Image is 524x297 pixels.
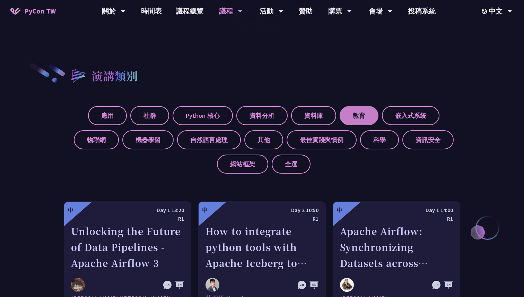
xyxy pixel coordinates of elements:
img: 李唯 (Wei Lee) [71,278,85,292]
label: 最佳實踐與慣例 [287,130,357,149]
label: 教育 [340,106,378,125]
div: Apache Airflow: Synchronizing Datasets across Multiple instances [340,223,453,271]
label: 其他 [244,130,283,149]
span: PyCon TW [24,6,56,16]
label: 網站框架 [217,155,268,174]
h2: 演講類別 [91,67,138,84]
img: heading-bullet [64,62,91,89]
img: Home icon of PyCon TW 2025 [10,8,21,15]
img: Sebastien Crocquevieille [340,278,354,292]
div: 中 [202,206,208,214]
label: 科學 [360,130,399,149]
div: Day 1 14:00 [340,206,453,215]
label: 資訊安全 [402,130,454,149]
label: 機器學習 [122,130,174,149]
div: 中 [337,206,342,214]
img: Locale Icon [482,9,489,14]
div: R1 [340,215,453,223]
label: 物聯網 [74,130,119,149]
label: 社群 [130,106,169,125]
label: Python 核心 [173,106,233,125]
div: How to integrate python tools with Apache Iceberg to build ETLT pipeline on Shift-Left Architecture [206,223,318,271]
label: 資料庫 [291,106,336,125]
label: 應用 [88,106,127,125]
a: PyCon TW [3,2,63,20]
label: 自然語言處理 [177,130,241,149]
label: 嵌入式系統 [382,106,439,125]
div: Day 1 13:20 [71,206,184,215]
div: Unlocking the Future of Data Pipelines - Apache Airflow 3 [71,223,184,271]
div: R1 [206,215,318,223]
div: Day 2 10:50 [206,206,318,215]
div: R1 [71,215,184,223]
div: 中 [68,206,73,214]
label: 資料分析 [236,106,288,125]
label: 全選 [272,155,311,174]
img: 蘇揮原 Mars Su [206,278,219,292]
